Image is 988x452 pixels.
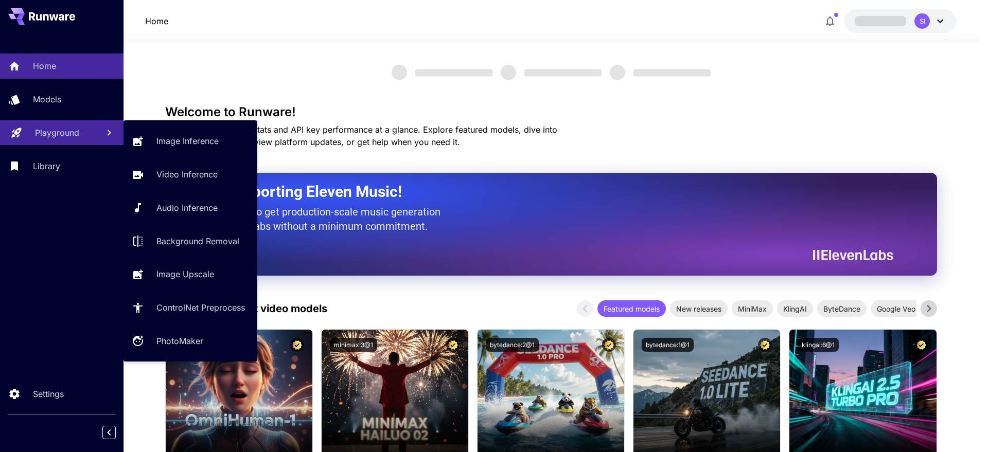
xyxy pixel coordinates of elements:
a: ControlNet Preprocess [123,295,257,320]
p: Image Upscale [156,268,214,280]
p: The only way to get production-scale music generation from Eleven Labs without a minimum commitment. [191,205,448,233]
button: minimax:3@1 [330,338,377,352]
p: Library [33,160,60,172]
p: Playground [35,126,79,139]
span: Google Veo [871,303,922,314]
p: Models [33,93,61,105]
h3: Welcome to Runware! [165,105,937,119]
span: Check out your usage stats and API key performance at a glance. Explore featured models, dive int... [165,124,557,147]
div: Collapse sidebar [110,423,123,442]
a: PhotoMaker [123,329,257,354]
a: Image Upscale [123,262,257,287]
button: klingai:6@1 [798,338,839,352]
p: ControlNet Preprocess [156,301,245,314]
span: Featured models [597,303,666,314]
p: PhotoMaker [156,335,203,347]
button: Certified Model – Vetted for best performance and includes a commercial license. [914,338,928,352]
button: Certified Model – Vetted for best performance and includes a commercial license. [290,338,304,352]
button: Collapse sidebar [102,426,116,439]
span: KlingAI [777,303,813,314]
p: Background Removal [156,235,239,247]
span: ByteDance [817,303,867,314]
span: MiniMax [732,303,773,314]
span: New releases [670,303,728,314]
p: Home [33,60,56,72]
nav: breadcrumb [145,15,168,27]
p: Audio Inference [156,202,218,214]
p: Image Inference [156,135,219,147]
h2: Now Supporting Eleven Music! [191,182,886,202]
a: Background Removal [123,228,257,254]
button: bytedance:1@1 [642,338,694,352]
button: Certified Model – Vetted for best performance and includes a commercial license. [602,338,616,352]
div: SI [914,13,930,29]
a: Audio Inference [123,195,257,221]
button: Certified Model – Vetted for best performance and includes a commercial license. [758,338,772,352]
a: Video Inference [123,162,257,187]
p: Home [145,15,168,27]
a: Image Inference [123,129,257,154]
button: bytedance:2@1 [486,338,539,352]
p: Video Inference [156,168,218,180]
button: Certified Model – Vetted for best performance and includes a commercial license. [446,338,460,352]
p: Settings [33,388,64,400]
